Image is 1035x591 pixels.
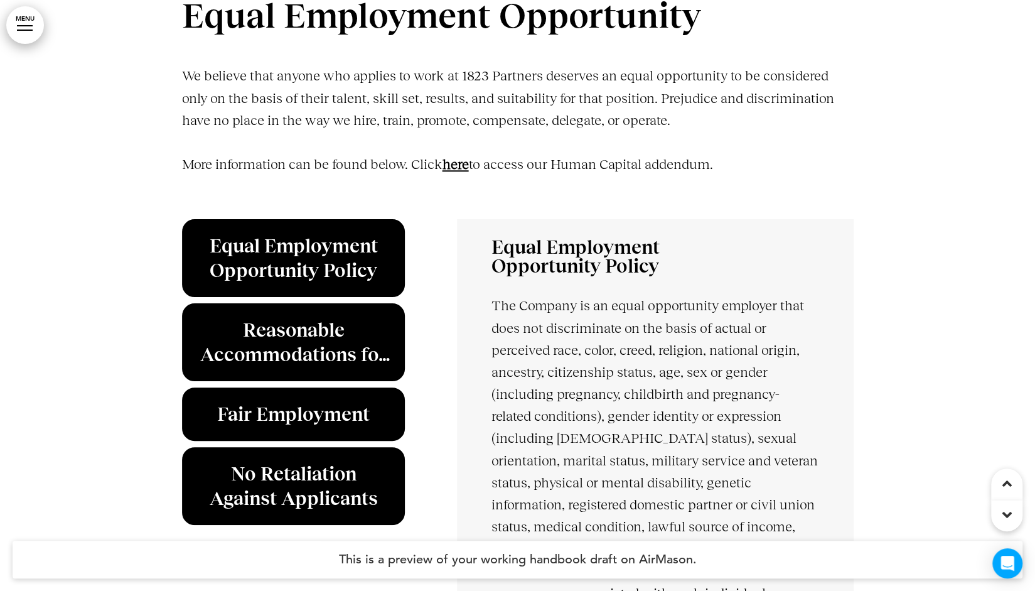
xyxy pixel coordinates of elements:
[196,402,391,426] h6: Fair Employment
[182,65,854,131] p: We believe that anyone who applies to work at 1823 Partners deserves an equal opportunity to be c...
[442,156,469,172] a: here
[992,548,1022,578] div: Open Intercom Messenger
[196,462,391,511] h6: No Retaliation Against Applicants
[6,6,44,44] a: MENU
[13,541,1022,578] h4: This is a preview of your working handbook draft on AirMason.
[491,238,818,276] h6: Equal Employment Opportunity Policy
[196,318,391,367] h6: Reasonable Accommodations for Applicants
[196,234,391,283] h6: Equal Employment Opportunity Policy
[182,153,854,197] p: More information can be found below. Click to access our Human Capital addendum.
